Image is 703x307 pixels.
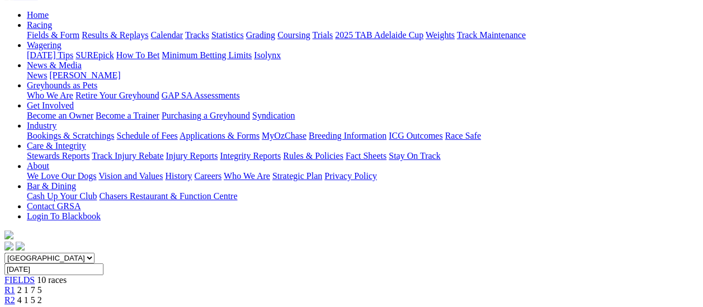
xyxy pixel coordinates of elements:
a: [PERSON_NAME] [49,70,120,80]
a: R2 [4,295,15,305]
a: Schedule of Fees [116,131,177,140]
div: Racing [27,30,699,40]
div: About [27,171,699,181]
a: Care & Integrity [27,141,86,150]
a: Calendar [150,30,183,40]
a: Bookings & Scratchings [27,131,114,140]
a: Industry [27,121,56,130]
div: News & Media [27,70,699,81]
div: Get Involved [27,111,699,121]
a: Statistics [211,30,244,40]
a: Stewards Reports [27,151,89,160]
a: Chasers Restaurant & Function Centre [99,191,237,201]
div: Wagering [27,50,699,60]
a: Who We Are [27,91,73,100]
a: Weights [426,30,455,40]
a: Get Involved [27,101,74,110]
img: facebook.svg [4,242,13,251]
a: Breeding Information [309,131,386,140]
a: SUREpick [76,50,114,60]
a: Who We Are [224,171,270,181]
img: twitter.svg [16,242,25,251]
a: Greyhounds as Pets [27,81,97,90]
a: Isolynx [254,50,281,60]
div: Bar & Dining [27,191,699,201]
a: Cash Up Your Club [27,191,97,201]
a: Retire Your Greyhound [76,91,159,100]
a: Privacy Policy [324,171,377,181]
a: Login To Blackbook [27,211,101,221]
a: Become a Trainer [96,111,159,120]
a: Become an Owner [27,111,93,120]
a: Fact Sheets [346,151,386,160]
div: Care & Integrity [27,151,699,161]
a: Rules & Policies [283,151,343,160]
a: Fields & Form [27,30,79,40]
a: We Love Our Dogs [27,171,96,181]
a: News [27,70,47,80]
a: Minimum Betting Limits [162,50,252,60]
a: Vision and Values [98,171,163,181]
a: News & Media [27,60,82,70]
a: Injury Reports [166,151,218,160]
a: Integrity Reports [220,151,281,160]
a: FIELDS [4,275,35,285]
a: Racing [27,20,52,30]
a: Tracks [185,30,209,40]
a: Careers [194,171,221,181]
a: Strategic Plan [272,171,322,181]
a: MyOzChase [262,131,306,140]
a: [DATE] Tips [27,50,73,60]
a: Purchasing a Greyhound [162,111,250,120]
div: Industry [27,131,699,141]
a: 2025 TAB Adelaide Cup [335,30,423,40]
a: About [27,161,49,171]
a: Wagering [27,40,62,50]
img: logo-grsa-white.png [4,230,13,239]
a: Coursing [277,30,310,40]
a: Trials [312,30,333,40]
a: R1 [4,285,15,295]
a: History [165,171,192,181]
a: Home [27,10,49,20]
a: ICG Outcomes [389,131,442,140]
a: Grading [246,30,275,40]
span: 2 1 7 5 [17,285,42,295]
a: Track Maintenance [457,30,526,40]
a: Syndication [252,111,295,120]
a: Race Safe [445,131,480,140]
a: Track Injury Rebate [92,151,163,160]
a: How To Bet [116,50,160,60]
a: Applications & Forms [180,131,260,140]
span: 10 races [37,275,67,285]
a: Stay On Track [389,151,440,160]
a: GAP SA Assessments [162,91,240,100]
div: Greyhounds as Pets [27,91,699,101]
a: Contact GRSA [27,201,81,211]
a: Results & Replays [82,30,148,40]
span: 4 1 5 2 [17,295,42,305]
a: Bar & Dining [27,181,76,191]
input: Select date [4,263,103,275]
